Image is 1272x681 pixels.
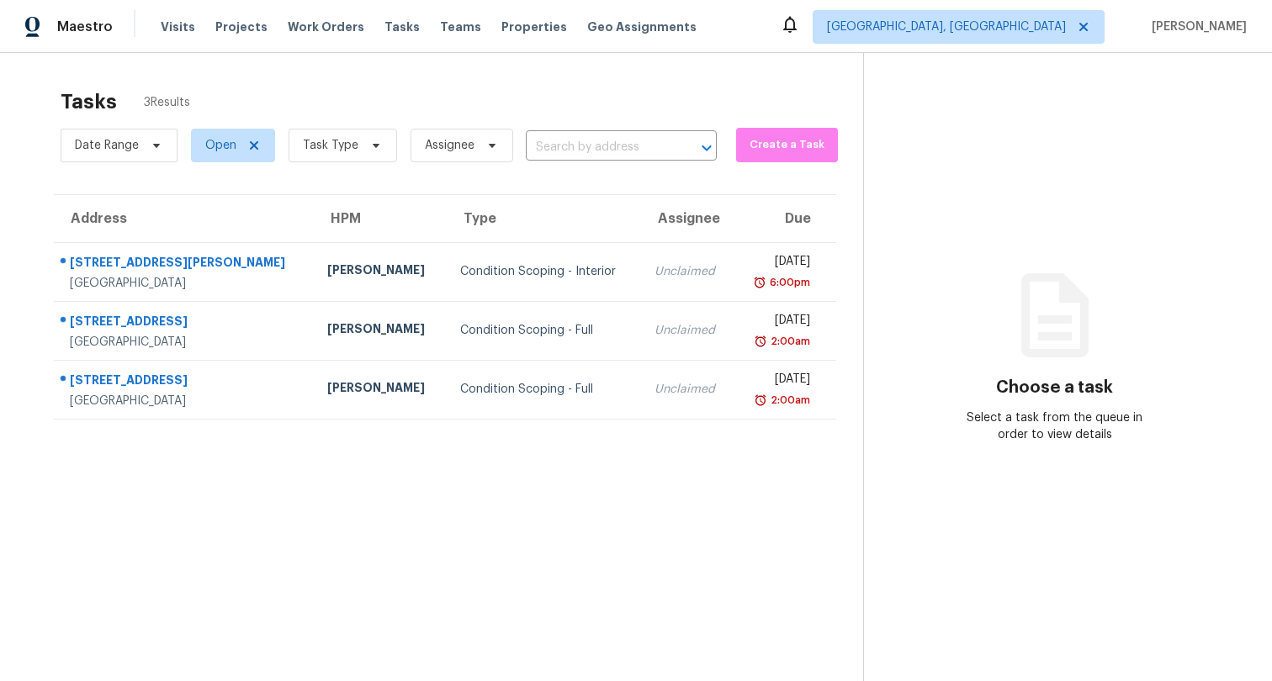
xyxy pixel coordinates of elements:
[655,381,721,398] div: Unclaimed
[745,135,829,155] span: Create a Task
[70,393,300,409] div: [GEOGRAPHIC_DATA]
[460,381,628,398] div: Condition Scoping - Full
[767,333,810,350] div: 2:00am
[144,94,190,111] span: 3 Results
[447,195,641,242] th: Type
[288,18,364,35] span: Work Orders
[767,392,810,409] div: 2:00am
[61,93,117,110] h2: Tasks
[736,128,838,162] button: Create a Task
[734,195,836,242] th: Due
[655,263,721,280] div: Unclaimed
[303,137,358,154] span: Task Type
[695,136,718,160] button: Open
[70,313,300,334] div: [STREET_ADDRESS]
[70,372,300,393] div: [STREET_ADDRESS]
[747,312,810,333] div: [DATE]
[57,18,113,35] span: Maestro
[754,392,767,409] img: Overdue Alarm Icon
[327,379,432,400] div: [PERSON_NAME]
[161,18,195,35] span: Visits
[827,18,1066,35] span: [GEOGRAPHIC_DATA], [GEOGRAPHIC_DATA]
[1145,18,1247,35] span: [PERSON_NAME]
[425,137,474,154] span: Assignee
[754,333,767,350] img: Overdue Alarm Icon
[960,409,1150,443] div: Select a task from the queue in order to view details
[996,379,1113,396] h3: Choose a task
[655,322,721,339] div: Unclaimed
[587,18,697,35] span: Geo Assignments
[327,261,432,282] div: [PERSON_NAME]
[440,18,481,35] span: Teams
[384,21,420,33] span: Tasks
[747,253,810,274] div: [DATE]
[641,195,734,242] th: Assignee
[75,137,139,154] span: Date Range
[215,18,268,35] span: Projects
[460,322,628,339] div: Condition Scoping - Full
[70,275,300,292] div: [GEOGRAPHIC_DATA]
[70,254,300,275] div: [STREET_ADDRESS][PERSON_NAME]
[327,320,432,341] div: [PERSON_NAME]
[766,274,810,291] div: 6:00pm
[747,371,810,392] div: [DATE]
[54,195,314,242] th: Address
[526,135,670,161] input: Search by address
[70,334,300,351] div: [GEOGRAPHIC_DATA]
[753,274,766,291] img: Overdue Alarm Icon
[314,195,446,242] th: HPM
[205,137,236,154] span: Open
[460,263,628,280] div: Condition Scoping - Interior
[501,18,567,35] span: Properties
